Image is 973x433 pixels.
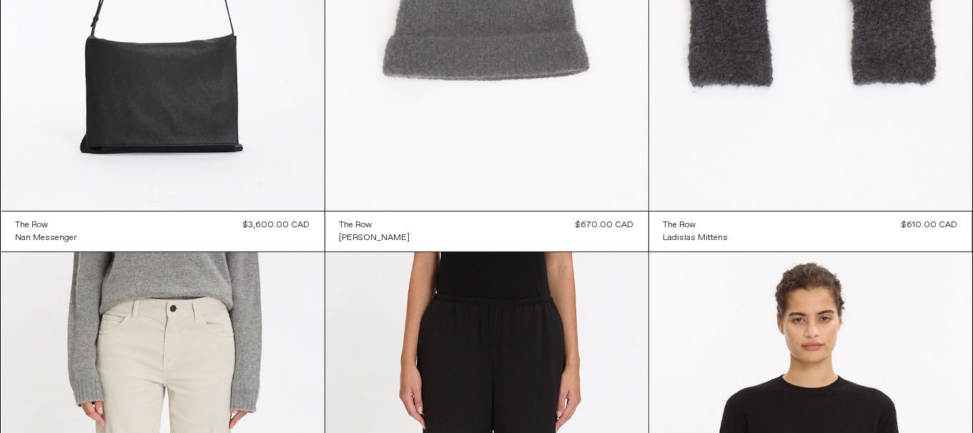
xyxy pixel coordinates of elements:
[663,219,728,232] a: The Row
[16,219,77,232] a: The Row
[340,232,410,244] a: [PERSON_NAME]
[576,219,634,232] div: $670.00 CAD
[340,219,410,232] a: The Row
[244,219,310,232] div: $3,600.00 CAD
[902,219,958,232] div: $610.00 CAD
[16,219,49,232] div: The Row
[340,219,372,232] div: The Row
[663,232,728,244] a: Ladislas Mittens
[663,219,696,232] div: The Row
[16,232,77,244] a: Nan Messenger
